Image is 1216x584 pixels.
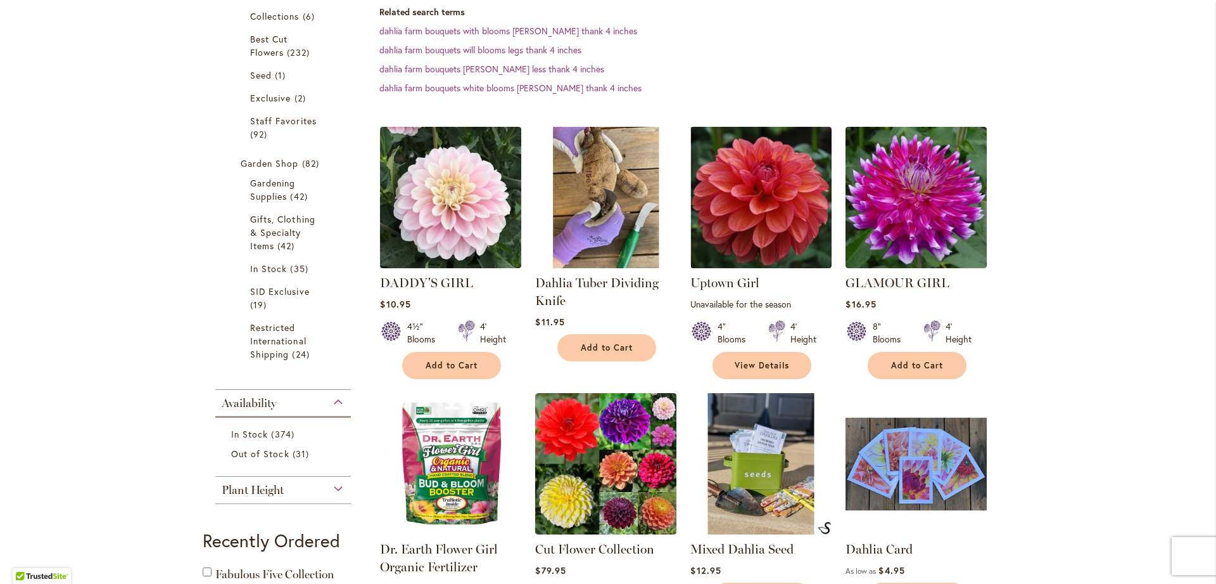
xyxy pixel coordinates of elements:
[868,352,966,379] button: Add to Cart
[250,10,319,23] a: Collections
[231,447,338,460] a: Out of Stock 31
[250,10,300,22] span: Collections
[379,82,642,94] a: dahlia farm bouquets white blooms [PERSON_NAME] thank 4 inches
[290,262,311,275] span: 35
[712,352,811,379] a: View Details
[845,259,987,271] a: GLAMOUR GIRL
[718,320,753,346] div: 4" Blooms
[380,275,473,290] a: DADDY'S GIRL
[891,360,943,371] span: Add to Cart
[271,427,297,441] span: 374
[250,213,315,252] span: Gifts, Clothing & Specialty Items
[535,564,566,576] span: $79.95
[250,321,319,361] a: Restricted International Shipping
[287,46,312,59] span: 232
[946,320,972,346] div: 4' Height
[690,127,832,268] img: Uptown Girl
[250,68,319,82] a: Seed
[231,448,289,460] span: Out of Stock
[535,525,676,537] a: CUT FLOWER COLLECTION
[250,114,319,141] a: Staff Favorites
[294,91,309,105] span: 2
[380,298,410,310] span: $10.95
[535,393,676,535] img: CUT FLOWER COLLECTION
[222,483,284,497] span: Plant Height
[203,529,340,552] strong: Recently Ordered
[690,259,832,271] a: Uptown Girl
[480,320,506,346] div: 4' Height
[535,542,654,557] a: Cut Flower Collection
[9,539,45,574] iframe: Launch Accessibility Center
[250,298,270,311] span: 19
[275,68,289,82] span: 1
[790,320,816,346] div: 4' Height
[250,285,310,297] span: SID Exclusive
[250,92,291,104] span: Exclusive
[379,25,637,37] a: dahlia farm bouquets with blooms [PERSON_NAME] thank 4 inches
[380,393,521,535] img: Dr. Earth Flower Girl Organic Fertilizer
[231,427,338,441] a: In Stock 374
[845,542,913,557] a: Dahlia Card
[407,320,443,346] div: 4½" Blooms
[380,259,521,271] a: DADDY'S GIRL
[845,127,987,268] img: GLAMOUR GIRL
[845,525,987,537] a: Group shot of Dahlia Cards
[250,212,319,252] a: Gifts, Clothing &amp; Specialty Items
[818,522,832,535] img: Mixed Dahlia Seed
[241,157,299,169] span: Garden Shop
[878,564,904,576] span: $4.95
[241,157,329,170] a: Garden Shop
[215,568,334,581] a: Fabulous Five Collection
[690,275,759,290] a: Uptown Girl
[302,157,322,170] span: 82
[690,298,832,310] p: Unavailable for the season
[250,262,319,275] a: In Stock
[379,6,1013,18] dt: Related search terms
[250,32,319,59] a: Best Cut Flowers
[250,321,307,360] span: Restricted International Shipping
[581,342,633,353] span: Add to Cart
[735,360,789,371] span: View Details
[535,316,564,328] span: $11.95
[277,239,298,252] span: 42
[293,447,312,460] span: 31
[250,285,319,311] a: SID Exclusive
[845,393,987,535] img: Group shot of Dahlia Cards
[845,275,949,290] a: GLAMOUR GIRL
[250,115,317,127] span: Staff Favorites
[292,347,312,361] span: 24
[250,127,270,141] span: 92
[290,190,310,203] span: 42
[426,360,478,371] span: Add to Cart
[379,63,604,75] a: dahlia farm bouquets [PERSON_NAME] less thank 4 inches
[380,525,521,537] a: Dr. Earth Flower Girl Organic Fertilizer
[535,127,676,268] img: Dahlia Tuber Dividing Knife
[380,127,521,268] img: DADDY'S GIRL
[231,428,268,440] span: In Stock
[250,177,295,202] span: Gardening Supplies
[690,393,832,535] img: Mixed Dahlia Seed
[250,176,319,203] a: Gardening Supplies
[250,33,288,58] span: Best Cut Flowers
[250,263,287,275] span: In Stock
[303,10,318,23] span: 6
[845,566,876,576] span: As low as
[379,44,581,56] a: dahlia farm bouquets will blooms legs thank 4 inches
[690,525,832,537] a: Mixed Dahlia Seed Mixed Dahlia Seed
[557,334,656,361] button: Add to Cart
[250,91,319,105] a: Exclusive
[535,259,676,271] a: Dahlia Tuber Dividing Knife
[535,275,659,308] a: Dahlia Tuber Dividing Knife
[380,542,498,574] a: Dr. Earth Flower Girl Organic Fertilizer
[402,352,501,379] button: Add to Cart
[873,320,908,346] div: 8" Blooms
[690,542,794,557] a: Mixed Dahlia Seed
[250,69,272,81] span: Seed
[690,564,721,576] span: $12.95
[845,298,876,310] span: $16.95
[222,396,276,410] span: Availability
